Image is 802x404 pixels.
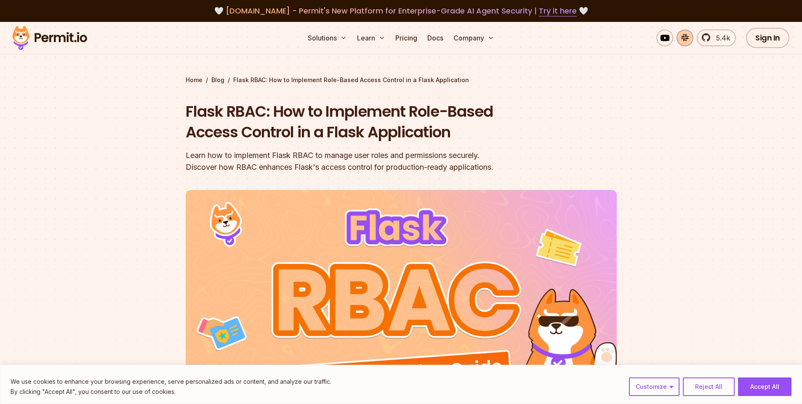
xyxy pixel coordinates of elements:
[226,5,577,16] span: [DOMAIN_NAME] - Permit's New Platform for Enterprise-Grade AI Agent Security |
[186,150,509,173] div: Learn how to implement Flask RBAC to manage user roles and permissions securely. Discover how RBA...
[392,29,421,46] a: Pricing
[304,29,350,46] button: Solutions
[20,5,782,17] div: 🤍 🤍
[186,76,617,84] div: / /
[11,387,331,397] p: By clicking "Accept All", you consent to our use of cookies.
[539,5,577,16] a: Try it here
[186,101,509,143] h1: Flask RBAC: How to Implement Role-Based Access Control in a Flask Application
[211,76,224,84] a: Blog
[424,29,447,46] a: Docs
[697,29,736,46] a: 5.4k
[711,33,730,43] span: 5.4k
[11,377,331,387] p: We use cookies to enhance your browsing experience, serve personalized ads or content, and analyz...
[683,377,735,396] button: Reject All
[186,76,202,84] a: Home
[8,24,91,52] img: Permit logo
[746,28,789,48] a: Sign In
[450,29,498,46] button: Company
[629,377,679,396] button: Customize
[354,29,389,46] button: Learn
[738,377,791,396] button: Accept All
